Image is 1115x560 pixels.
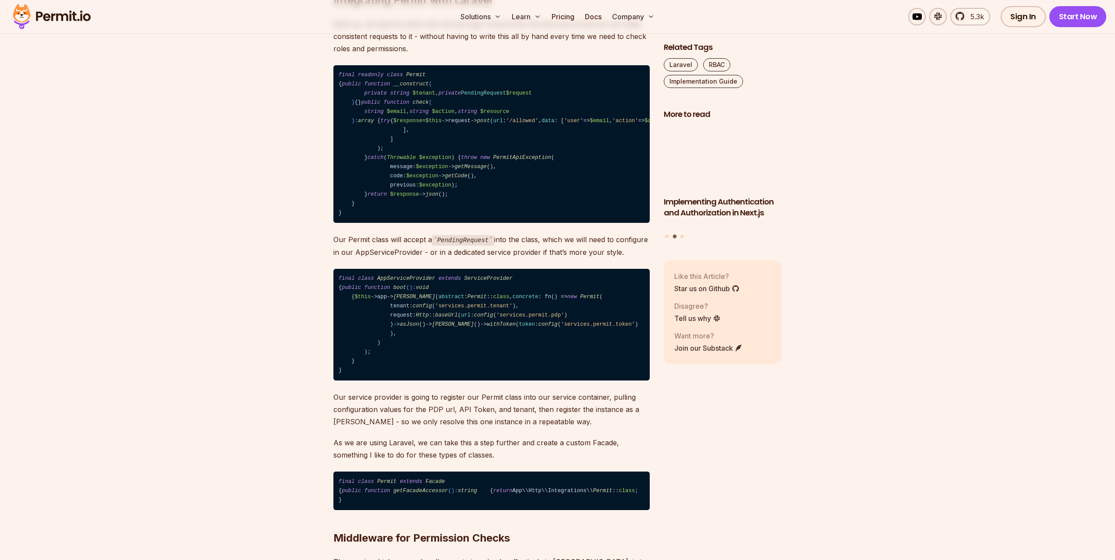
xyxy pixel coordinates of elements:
[9,2,95,32] img: Permit logo
[513,294,538,300] span: concrete
[419,182,452,188] span: $exception
[519,321,535,328] span: token
[393,81,429,87] span: __construct
[480,109,509,115] span: $resource
[664,125,782,229] li: 2 of 3
[664,197,782,218] h3: Implementing Authentication and Authorization in Next.js
[674,331,743,341] p: Want more?
[339,90,532,106] span: , PendingRequest
[461,155,477,161] span: throw
[567,294,577,300] span: new
[477,118,490,124] span: post
[538,321,558,328] span: config
[380,118,390,124] span: try
[387,109,406,115] span: $email
[416,285,428,291] span: void
[368,191,387,197] span: return
[419,155,452,161] span: $exception
[581,8,605,25] a: Docs
[1049,6,1107,27] a: Start Now
[619,488,635,494] span: class
[644,118,667,124] span: $action
[435,303,512,309] span: 'services.permit.tenant'
[377,479,396,485] span: Permit
[664,109,782,120] h2: More to read
[590,488,612,494] span: \Permit
[439,294,464,300] span: abstract
[425,479,445,485] span: Facade
[493,294,510,300] span: class
[542,118,554,124] span: data
[333,233,650,258] p: Our Permit class will accept a into the class, which we will need to configure in our AppServiceP...
[387,155,416,161] span: Throwable
[664,125,782,229] a: Implementing Authentication and Authorization in Next.jsImplementing Authentication and Authoriza...
[365,90,387,96] span: private
[368,155,384,161] span: catch
[377,275,435,282] span: AppServiceProvider
[416,164,448,170] span: $exception
[342,285,361,291] span: public
[333,437,650,461] p: As we are using Laravel, we can take this a step further and create a custom Facade, something I ...
[439,90,461,96] span: private
[358,275,374,282] span: class
[432,109,454,115] span: $action
[333,269,650,381] code: { { ->app-> ( : :: , : fn() => ( tenant: ( ), request: :: ( : ( ) )-> ()-> ()-> ( : ( ) ), ) ); } }
[355,294,371,300] span: $this
[393,118,422,124] span: $response
[333,18,650,55] p: Next up, we want to write a thin service layer around this microservice so that we can make consi...
[339,99,510,124] span: ( ):
[674,313,721,324] a: Tell us why
[674,271,740,282] p: Like this Article?
[664,58,698,71] a: Laravel
[965,11,984,22] span: 5.3k
[406,173,439,179] span: $exception
[342,488,361,494] span: public
[432,235,494,246] code: PendingRequest
[361,99,380,106] span: public
[390,191,419,197] span: $response
[674,283,740,294] a: Star us on Github
[387,72,403,78] span: class
[458,109,477,115] span: string
[358,118,374,124] span: array
[400,479,422,485] span: extends
[674,301,721,311] p: Disagree?
[413,90,435,96] span: $tenant
[612,118,638,124] span: 'action'
[664,42,782,53] h2: Related Tags
[333,65,650,223] code: { {} { { = ->request-> ( : , : [ => , => , => [ => , => ->tenant, => (), ], ] ); } ( ) { ( messag...
[358,479,374,485] span: class
[425,118,442,124] span: $this
[445,173,467,179] span: getCode
[674,343,743,353] a: Join our Substack
[506,90,532,96] span: $request
[339,109,510,124] span: , ,
[461,312,471,318] span: url
[365,109,384,115] span: string
[333,391,650,428] p: Our service provider is going to register our Permit class into our service container, pulling co...
[393,285,406,291] span: boot
[580,294,599,300] span: Permit
[365,81,390,87] span: function
[590,118,609,124] span: $email
[548,8,578,25] a: Pricing
[950,8,990,25] a: 5.3k
[413,303,432,309] span: config
[506,118,538,124] span: '/allowed'
[435,312,457,318] span: baseUrl
[464,275,513,282] span: ServiceProvider
[703,58,730,71] a: RBAC
[406,72,425,78] span: Permit
[665,235,669,238] button: Go to slide 1
[339,479,355,485] span: final
[413,99,429,106] span: check
[365,488,390,494] span: function
[339,81,532,106] span: ( )
[493,488,513,494] span: return
[493,155,551,161] span: PermitApiException
[467,294,487,300] span: Permit
[416,312,428,318] span: Http
[365,488,490,494] span: ( ):
[508,8,545,25] button: Learn
[393,488,448,494] span: getFacadeAccessor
